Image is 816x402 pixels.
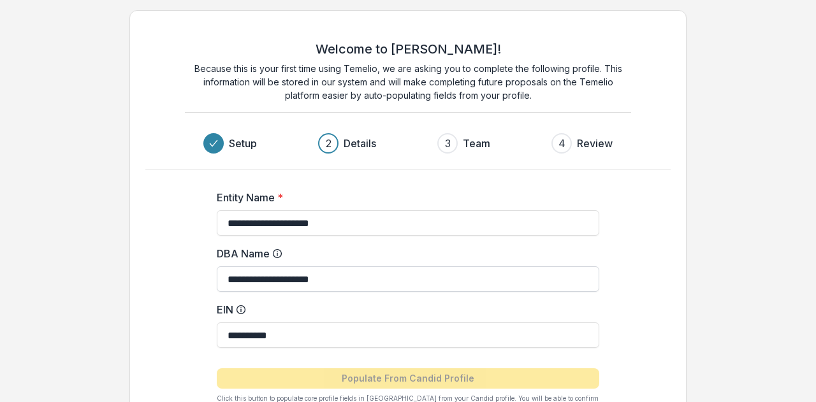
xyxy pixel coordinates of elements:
[217,190,592,205] label: Entity Name
[203,133,613,154] div: Progress
[185,62,631,102] p: Because this is your first time using Temelio, we are asking you to complete the following profil...
[344,136,376,151] h3: Details
[316,41,501,57] h2: Welcome to [PERSON_NAME]!
[558,136,565,151] div: 4
[217,368,599,389] button: Populate From Candid Profile
[445,136,451,151] div: 3
[217,246,592,261] label: DBA Name
[217,302,592,317] label: EIN
[326,136,331,151] div: 2
[577,136,613,151] h3: Review
[229,136,257,151] h3: Setup
[463,136,490,151] h3: Team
